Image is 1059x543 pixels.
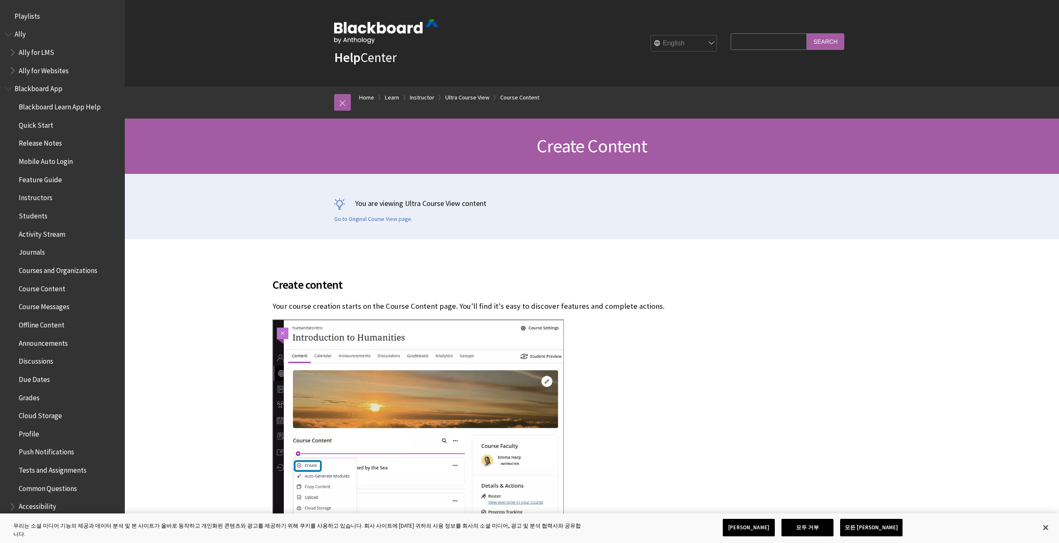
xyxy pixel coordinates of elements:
[19,245,45,257] span: Journals
[334,198,850,208] p: You are viewing Ultra Course View content
[19,100,101,111] span: Blackboard Learn App Help
[19,209,47,220] span: Students
[19,263,97,275] span: Courses and Organizations
[5,9,120,23] nav: Book outline for Playlists
[385,92,399,103] a: Learn
[19,318,64,329] span: Offline Content
[5,82,120,532] nav: Book outline for Blackboard App Help
[334,49,360,66] strong: Help
[19,282,65,293] span: Course Content
[19,391,40,402] span: Grades
[651,35,717,52] select: Site Language Selector
[19,136,62,148] span: Release Notes
[15,27,26,39] span: Ally
[807,33,844,50] input: Search
[19,372,50,384] span: Due Dates
[15,9,40,20] span: Playlists
[359,92,374,103] a: Home
[19,500,56,511] span: Accessibility
[19,173,62,184] span: Feature Guide
[334,20,438,44] img: Blackboard by Anthology
[781,519,833,536] button: 모두 거부
[410,92,434,103] a: Instructor
[445,92,489,103] a: Ultra Course View
[1037,518,1055,537] button: 닫기
[19,409,62,420] span: Cloud Storage
[15,82,62,93] span: Blackboard App
[273,276,789,293] span: Create content
[273,301,789,312] p: Your course creation starts on the Course Content page. You'll find it's easy to discover feature...
[840,519,903,536] button: 모든 [PERSON_NAME]
[334,49,397,66] a: HelpCenter
[334,216,412,223] a: Go to Original Course View page.
[500,92,539,103] a: Course Content
[19,118,53,129] span: Quick Start
[19,445,74,456] span: Push Notifications
[13,522,583,538] div: 우리는 소셜 미디어 기능의 제공과 데이터 분석 및 본 사이트가 올바로 동작하고 개인화된 콘텐츠와 광고를 제공하기 위해 쿠키를 사용하고 있습니다. 회사 사이트에 [DATE] 귀...
[19,64,69,75] span: Ally for Websites
[19,300,69,311] span: Course Messages
[19,354,53,365] span: Discussions
[19,481,77,493] span: Common Questions
[5,27,120,78] nav: Book outline for Anthology Ally Help
[19,336,68,347] span: Announcements
[19,154,73,166] span: Mobile Auto Login
[19,463,87,474] span: Tests and Assignments
[723,519,775,536] button: [PERSON_NAME]
[19,427,39,438] span: Profile
[19,227,65,238] span: Activity Stream
[19,191,52,202] span: Instructors
[19,45,54,57] span: Ally for LMS
[537,134,647,157] span: Create Content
